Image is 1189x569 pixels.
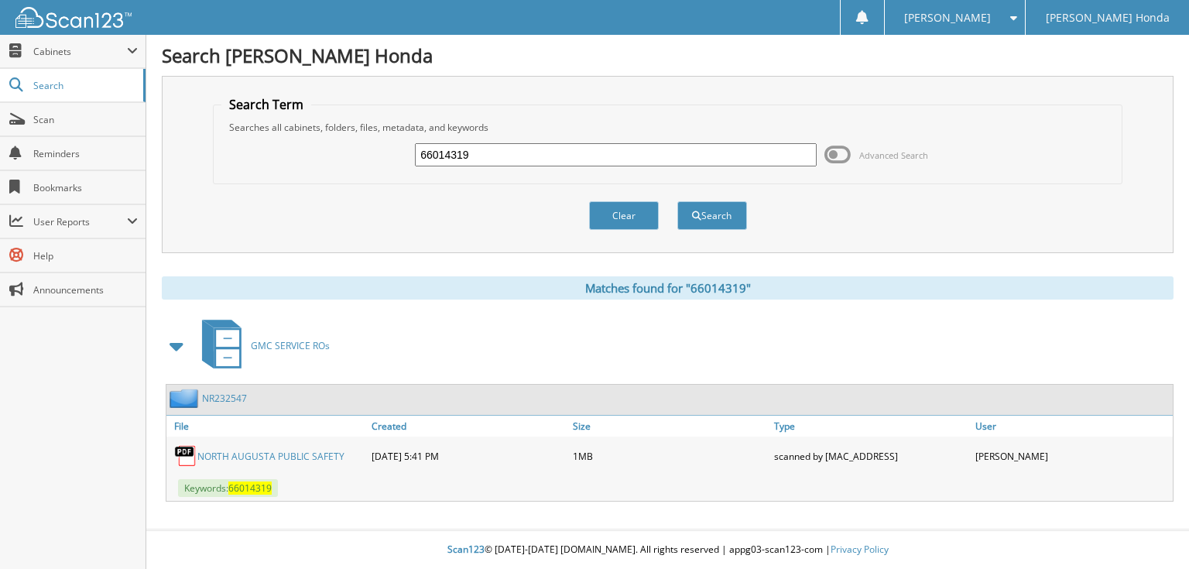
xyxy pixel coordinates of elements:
div: © [DATE]-[DATE] [DOMAIN_NAME]. All rights reserved | appg03-scan123-com | [146,531,1189,569]
div: [PERSON_NAME] [971,440,1173,471]
span: User Reports [33,215,127,228]
span: Search [33,79,135,92]
div: 1MB [569,440,770,471]
legend: Search Term [221,96,311,113]
span: 66014319 [228,482,272,495]
div: scanned by [MAC_ADDRESS] [770,440,971,471]
a: User [971,416,1173,437]
span: Scan123 [447,543,485,556]
div: [DATE] 5:41 PM [368,440,569,471]
img: PDF.png [174,444,197,468]
a: Privacy Policy [831,543,889,556]
a: Size [569,416,770,437]
div: Matches found for "66014319" [162,276,1174,300]
span: GMC SERVICE ROs [251,339,330,352]
a: Created [368,416,569,437]
span: Cabinets [33,45,127,58]
a: NORTH AUGUSTA PUBLIC SAFETY [197,450,344,463]
span: Advanced Search [859,149,928,161]
a: File [166,416,368,437]
img: folder2.png [170,389,202,408]
button: Clear [589,201,659,230]
span: [PERSON_NAME] Honda [1046,13,1170,22]
img: scan123-logo-white.svg [15,7,132,28]
span: Bookmarks [33,181,138,194]
span: Keywords: [178,479,278,497]
button: Search [677,201,747,230]
span: Reminders [33,147,138,160]
h1: Search [PERSON_NAME] Honda [162,43,1174,68]
span: Announcements [33,283,138,296]
iframe: Chat Widget [1112,495,1189,569]
span: Scan [33,113,138,126]
div: Searches all cabinets, folders, files, metadata, and keywords [221,121,1113,134]
a: NR232547 [202,392,247,405]
span: [PERSON_NAME] [904,13,991,22]
a: GMC SERVICE ROs [193,315,330,376]
a: Type [770,416,971,437]
span: Help [33,249,138,262]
